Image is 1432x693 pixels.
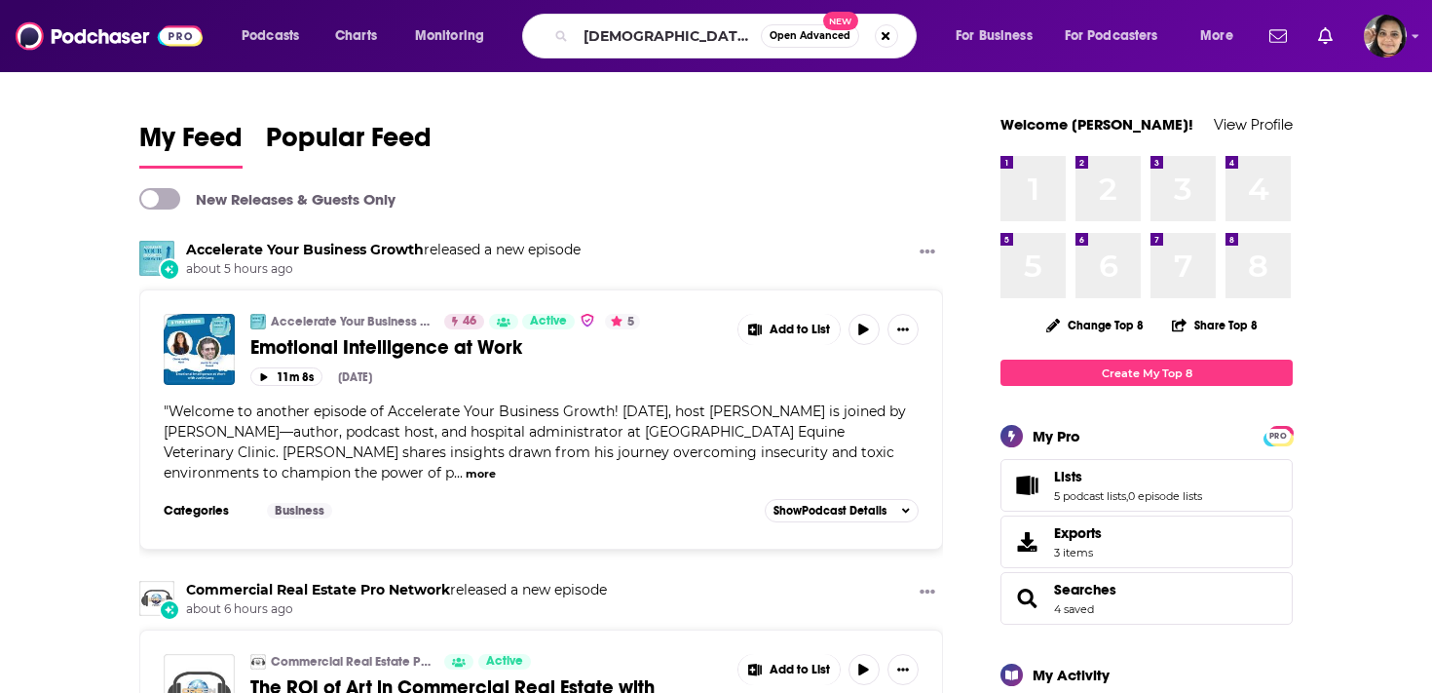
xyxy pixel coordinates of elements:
div: New Episode [159,258,180,280]
img: Accelerate Your Business Growth [250,314,266,329]
span: Open Advanced [770,31,850,41]
span: Lists [1054,468,1082,485]
a: Show notifications dropdown [1262,19,1295,53]
h3: Categories [164,503,251,519]
span: ... [454,464,463,481]
img: Accelerate Your Business Growth [139,241,174,276]
span: Welcome to another episode of Accelerate Your Business Growth! [DATE], host [PERSON_NAME] is join... [164,403,906,481]
button: Change Top 8 [1035,313,1155,337]
a: Exports [1000,516,1293,568]
span: Active [530,312,567,331]
span: " [164,403,906,481]
div: New Episode [159,599,180,621]
a: Business [267,503,332,519]
button: open menu [228,20,324,52]
a: My Feed [139,121,243,169]
span: about 5 hours ago [186,261,581,278]
button: 11m 8s [250,367,322,386]
a: Active [478,654,531,670]
span: 46 [463,312,476,331]
span: Active [486,652,523,672]
div: My Activity [1033,666,1110,684]
span: Lists [1000,459,1293,512]
a: Accelerate Your Business Growth [186,241,424,258]
a: 4 saved [1054,602,1094,616]
span: Exports [1054,524,1102,542]
button: Show More Button [887,314,919,345]
button: open menu [1052,20,1187,52]
a: Accelerate Your Business Growth [271,314,432,329]
span: Exports [1007,528,1046,556]
img: Podchaser - Follow, Share and Rate Podcasts [16,18,203,55]
img: Commercial Real Estate Pro Network [139,581,174,616]
img: User Profile [1364,15,1407,58]
span: about 6 hours ago [186,601,607,618]
span: My Feed [139,121,243,166]
span: Monitoring [415,22,484,50]
input: Search podcasts, credits, & more... [576,20,761,52]
a: PRO [1266,428,1290,443]
span: 3 items [1054,546,1102,559]
img: Commercial Real Estate Pro Network [250,654,266,670]
span: Charts [335,22,377,50]
a: Popular Feed [266,121,432,169]
span: For Podcasters [1065,22,1158,50]
a: View Profile [1214,115,1293,134]
button: more [466,466,496,482]
span: , [1126,489,1128,503]
span: Podcasts [242,22,299,50]
button: Share Top 8 [1171,306,1259,344]
div: My Pro [1033,427,1080,445]
button: open menu [1187,20,1258,52]
img: verified Badge [580,312,595,328]
span: New [823,12,858,30]
a: New Releases & Guests Only [139,188,396,210]
a: Active [522,314,575,329]
span: Searches [1000,572,1293,625]
a: Commercial Real Estate Pro Network [271,654,432,670]
a: Lists [1054,468,1202,485]
a: Searches [1007,585,1046,612]
h3: released a new episode [186,241,581,259]
a: Lists [1007,472,1046,499]
img: Emotional Intelligence at Work [164,314,235,385]
span: Logged in as shelbyjanner [1364,15,1407,58]
a: Welcome [PERSON_NAME]! [1000,115,1193,134]
span: PRO [1266,429,1290,443]
span: For Business [956,22,1033,50]
a: Create My Top 8 [1000,360,1293,386]
button: ShowPodcast Details [765,499,919,522]
a: Commercial Real Estate Pro Network [186,581,450,598]
button: Show More Button [912,241,943,265]
span: Popular Feed [266,121,432,166]
span: More [1200,22,1233,50]
a: Searches [1054,581,1116,598]
button: Show More Button [887,654,919,685]
a: Charts [322,20,389,52]
div: [DATE] [338,370,372,384]
span: Emotional Intelligence at Work [250,335,522,360]
a: 46 [444,314,484,329]
a: Show notifications dropdown [1310,19,1340,53]
span: Show Podcast Details [773,504,886,518]
span: Add to List [770,323,830,337]
button: Show More Button [738,654,840,685]
button: Show More Button [738,314,840,345]
a: 0 episode lists [1128,489,1202,503]
button: open menu [942,20,1057,52]
button: Show More Button [912,581,943,605]
h3: released a new episode [186,581,607,599]
button: Open AdvancedNew [761,24,859,48]
button: 5 [605,314,640,329]
a: Emotional Intelligence at Work [250,335,724,360]
div: Search podcasts, credits, & more... [541,14,935,58]
a: 5 podcast lists [1054,489,1126,503]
